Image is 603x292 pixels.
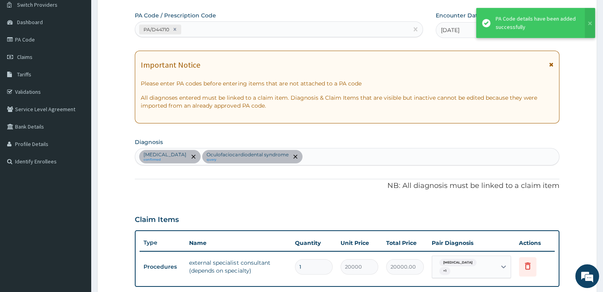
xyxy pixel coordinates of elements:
p: All diagnoses entered must be linked to a claim item. Diagnosis & Claim Items that are visible bu... [141,94,553,110]
img: d_794563401_company_1708531726252_794563401 [15,40,32,59]
label: Diagnosis [135,138,163,146]
textarea: Type your message and hit 'Enter' [4,202,151,229]
span: remove selection option [292,153,299,160]
th: Quantity [291,235,337,251]
span: Dashboard [17,19,43,26]
th: Unit Price [337,235,382,251]
h1: Important Notice [141,61,200,69]
th: Pair Diagnosis [428,235,515,251]
div: PA Code details have been added successfully [496,15,577,31]
p: [MEDICAL_DATA] [144,152,186,158]
span: Switch Providers [17,1,57,8]
td: external specialist consultant (depends on specialty) [185,255,291,279]
p: Please enter PA codes before entering items that are not attached to a PA code [141,80,553,87]
th: Total Price [382,235,428,251]
th: Type [140,235,185,250]
th: Name [185,235,291,251]
span: Tariffs [17,71,31,78]
h3: Claim Items [135,216,179,224]
small: query [207,158,288,162]
span: Claims [17,53,33,61]
span: + 1 [439,267,450,275]
th: Actions [515,235,555,251]
span: [MEDICAL_DATA] [439,259,477,267]
div: Chat with us now [41,44,133,55]
div: PA/D44710 [141,25,170,34]
span: remove selection option [190,153,197,160]
label: PA Code / Prescription Code [135,11,216,19]
label: Encounter Date [436,11,481,19]
p: NB: All diagnosis must be linked to a claim item [135,181,559,191]
div: Minimize live chat window [130,4,149,23]
span: We're online! [46,93,109,173]
span: [DATE] [441,26,459,34]
small: confirmed [144,158,186,162]
p: Oculofaciocardiodental syndrome [207,152,288,158]
td: Procedures [140,260,185,274]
